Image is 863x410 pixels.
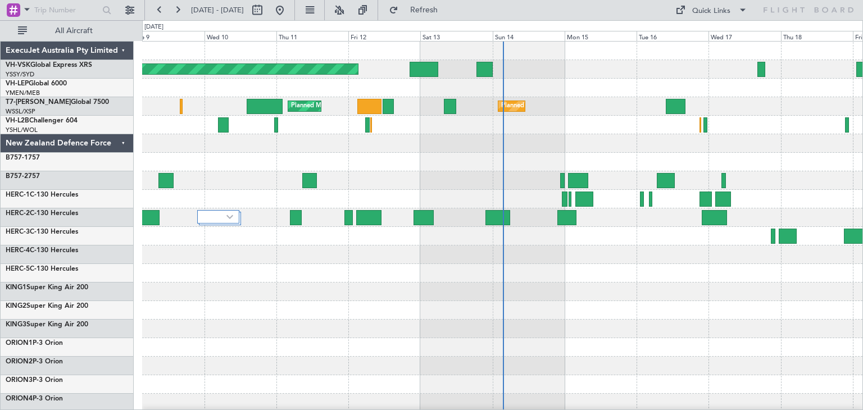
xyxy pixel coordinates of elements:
[29,27,119,35] span: All Aircraft
[276,31,348,41] div: Thu 11
[708,31,780,41] div: Wed 17
[6,173,40,180] a: B757-2757
[6,80,67,87] a: VH-LEPGlobal 6000
[6,266,78,272] a: HERC-5C-130 Hercules
[401,6,448,14] span: Refresh
[637,31,708,41] div: Tue 16
[34,2,99,19] input: Trip Number
[6,358,63,365] a: ORION2P-3 Orion
[6,192,78,198] a: HERC-1C-130 Hercules
[384,1,451,19] button: Refresh
[493,31,565,41] div: Sun 14
[6,210,78,217] a: HERC-2C-130 Hercules
[6,284,26,291] span: KING1
[6,395,33,402] span: ORION4
[6,126,38,134] a: YSHL/WOL
[6,377,33,384] span: ORION3
[501,98,633,115] div: Planned Maint [GEOGRAPHIC_DATA] (Seletar)
[781,31,853,41] div: Thu 18
[6,89,40,97] a: YMEN/MEB
[6,154,28,161] span: B757-1
[144,22,163,32] div: [DATE]
[226,215,233,219] img: arrow-gray.svg
[6,395,63,402] a: ORION4P-3 Orion
[6,117,78,124] a: VH-L2BChallenger 604
[6,321,26,328] span: KING3
[6,266,30,272] span: HERC-5
[6,99,109,106] a: T7-[PERSON_NAME]Global 7500
[12,22,122,40] button: All Aircraft
[6,358,33,365] span: ORION2
[191,5,244,15] span: [DATE] - [DATE]
[6,99,71,106] span: T7-[PERSON_NAME]
[6,303,88,309] a: KING2Super King Air 200
[6,284,88,291] a: KING1Super King Air 200
[565,31,637,41] div: Mon 15
[420,31,492,41] div: Sat 13
[6,154,40,161] a: B757-1757
[6,210,30,217] span: HERC-2
[692,6,730,17] div: Quick Links
[6,192,30,198] span: HERC-1
[6,247,78,254] a: HERC-4C-130 Hercules
[6,62,30,69] span: VH-VSK
[6,62,92,69] a: VH-VSKGlobal Express XRS
[6,321,88,328] a: KING3Super King Air 200
[348,31,420,41] div: Fri 12
[6,340,33,347] span: ORION1
[6,173,28,180] span: B757-2
[6,80,29,87] span: VH-LEP
[6,70,34,79] a: YSSY/SYD
[291,98,402,115] div: Planned Maint Dubai (Al Maktoum Intl)
[6,229,30,235] span: HERC-3
[6,247,30,254] span: HERC-4
[6,229,78,235] a: HERC-3C-130 Hercules
[6,377,63,384] a: ORION3P-3 Orion
[133,31,205,41] div: Tue 9
[670,1,753,19] button: Quick Links
[6,303,26,309] span: KING2
[205,31,276,41] div: Wed 10
[6,117,29,124] span: VH-L2B
[6,107,35,116] a: WSSL/XSP
[6,340,63,347] a: ORION1P-3 Orion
